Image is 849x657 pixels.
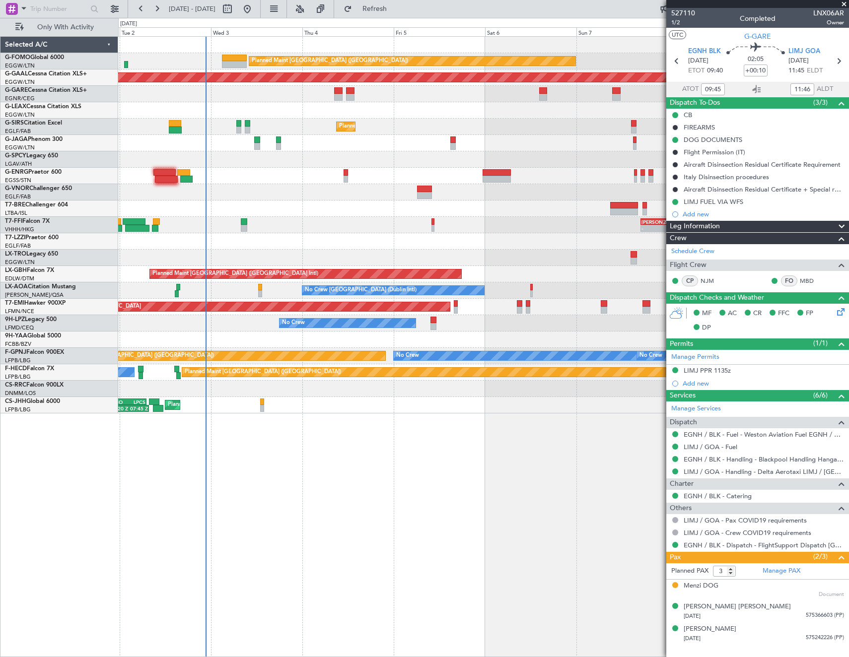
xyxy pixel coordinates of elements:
div: [PERSON_NAME] [PERSON_NAME] [684,602,791,612]
span: [DATE] - [DATE] [169,4,215,13]
span: G-FOMO [5,55,30,61]
span: G-GARE [5,87,28,93]
div: [PERSON_NAME] [684,624,736,634]
div: LIMJ FUEL VIA WFS [684,197,743,206]
span: Crew [670,233,687,244]
div: ZBAA [659,219,676,225]
input: Trip Number [30,1,87,16]
a: LX-GBHFalcon 7X [5,267,54,273]
a: EGLF/FAB [5,193,31,200]
a: LFMN/NCE [5,308,34,315]
div: LPCS [127,399,145,405]
a: LFMD/CEQ [5,324,34,331]
span: MF [702,309,711,319]
span: [DATE] [684,635,701,642]
a: G-VNORChallenger 650 [5,186,72,192]
div: 07:45 Z [129,405,148,411]
span: CS-JHH [5,398,26,404]
span: 575366603 (PP) [806,611,844,620]
span: FP [806,309,813,319]
div: Planned Maint [GEOGRAPHIC_DATA] ([GEOGRAPHIC_DATA]) [185,365,341,380]
span: [DATE] [788,56,809,66]
a: LX-TROLegacy 650 [5,251,58,257]
a: T7-FFIFalcon 7X [5,218,50,224]
div: Wed 3 [211,27,302,36]
a: Manage PAX [763,566,800,576]
a: EGNR/CEG [5,95,35,102]
a: CS-JHHGlobal 6000 [5,398,60,404]
span: G-VNOR [5,186,29,192]
a: EGNH / BLK - Handling - Blackpool Handling Hangar 3 EGNH / BLK [684,455,844,463]
span: CR [753,309,762,319]
div: Add new [683,379,844,388]
div: - [641,225,659,231]
div: No Crew [639,348,662,363]
a: EGLF/FAB [5,242,31,250]
a: EGNH / BLK - Fuel - Weston Aviation Fuel EGNH / BLK [684,430,844,439]
span: AC [728,309,737,319]
div: Completed [740,13,776,24]
span: Dispatch [670,417,697,428]
span: ATOT [682,84,699,94]
div: [PERSON_NAME] [641,219,659,225]
a: G-ENRGPraetor 600 [5,169,62,175]
a: LTBA/ISL [5,209,27,217]
a: G-FOMOGlobal 6000 [5,55,64,61]
div: Flight Permission (IT) [684,148,745,156]
a: LGAV/ATH [5,160,32,168]
a: Manage Permits [671,352,719,362]
span: Leg Information [670,221,720,232]
span: 02:05 [748,55,764,65]
div: [DATE] [120,20,137,28]
span: Only With Activity [26,24,105,31]
span: CS-RRC [5,382,26,388]
span: Dispatch Checks and Weather [670,292,764,304]
span: Refresh [354,5,396,12]
span: LNX06AR [813,8,844,18]
a: LIMJ / GOA - Pax COVID19 requirements [684,516,807,525]
label: Planned PAX [671,566,708,576]
div: No Crew [282,316,305,330]
span: G-GAAL [5,71,28,77]
div: Planned Maint [GEOGRAPHIC_DATA] ([GEOGRAPHIC_DATA]) [339,119,495,134]
div: Planned Maint [GEOGRAPHIC_DATA] ([GEOGRAPHIC_DATA]) [168,397,324,412]
span: T7-BRE [5,202,25,208]
a: EGGW/LTN [5,78,35,86]
span: FFC [778,309,789,319]
div: CP [682,275,698,286]
div: Thu 4 [302,27,394,36]
a: 9H-LPZLegacy 500 [5,317,57,323]
div: Menzi DOG [684,581,718,591]
div: FO [781,275,797,286]
span: F-GPNJ [5,349,26,355]
span: 9H-YAA [5,333,27,339]
a: Schedule Crew [671,247,714,257]
span: (3/3) [813,97,828,108]
span: EGNH BLK [688,47,721,57]
a: EGNH / BLK - Dispatch - FlightSupport Dispatch [GEOGRAPHIC_DATA] [684,541,844,549]
div: Planned Maint [GEOGRAPHIC_DATA] ([GEOGRAPHIC_DATA]) [58,348,214,363]
span: G-ENRG [5,169,28,175]
a: T7-BREChallenger 604 [5,202,68,208]
span: G-GARE [744,31,771,42]
span: G-SPCY [5,153,26,159]
div: Sat 6 [485,27,576,36]
div: - [659,225,676,231]
div: Planned Maint [GEOGRAPHIC_DATA] ([GEOGRAPHIC_DATA] Intl) [152,266,318,281]
a: 9H-YAAGlobal 5000 [5,333,61,339]
span: [DATE] [684,612,701,620]
span: ELDT [807,66,823,76]
span: ETOT [688,66,705,76]
span: G-LEAX [5,104,26,110]
a: LFPB/LBG [5,406,31,413]
a: NJM [701,276,723,285]
div: Add new [683,210,844,218]
div: Aircraft Disinsection Residual Certificate Requirement [684,160,841,169]
a: LX-AOACitation Mustang [5,284,76,290]
span: (6/6) [813,390,828,400]
div: LIMJ PPR 1135z [684,366,731,375]
span: Document [819,591,844,599]
a: EGGW/LTN [5,111,35,119]
span: LX-GBH [5,267,27,273]
input: --:-- [701,83,725,95]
